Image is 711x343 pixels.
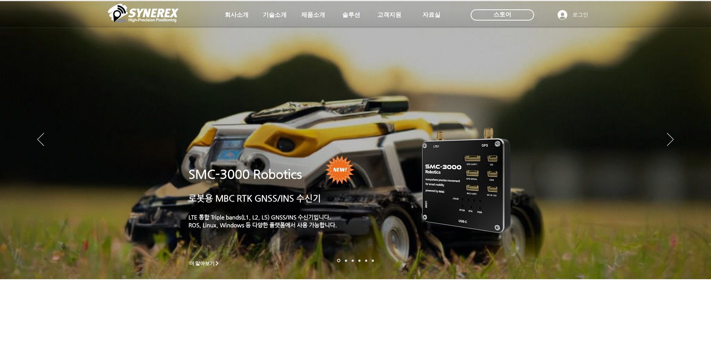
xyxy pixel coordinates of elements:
a: 로봇- SMC 2000 [337,259,340,262]
a: 로봇용 MBC RTK GNSS/INS 수신기 [188,193,321,203]
nav: 슬라이드 [335,259,376,262]
a: 더 알아보기 [186,259,223,268]
span: 더 알아보기 [189,260,215,267]
a: ROS, Linux, Windows 등 다양한 플랫폼에서 사용 가능합니다. [188,222,337,228]
a: 자율주행 [358,259,361,262]
a: LTE 통합 Triple bands(L1, L2, L5) GNSS/INS 수신기입니다. [188,214,331,220]
img: KakaoTalk_20241224_155801212.png [412,117,522,242]
span: 자료실 [422,11,440,19]
a: SMC-3000 Robotics [188,167,302,181]
span: 스토어 [493,10,511,19]
span: 회사소개 [225,11,249,19]
span: 로그인 [570,11,591,19]
span: 기술소개 [263,11,287,19]
a: 측량 IoT [352,259,354,262]
div: 스토어 [471,9,534,21]
span: 솔루션 [342,11,360,19]
a: 로봇 [365,259,367,262]
img: 씨너렉스_White_simbol_대지 1.png [108,2,179,24]
a: 자료실 [413,7,450,22]
span: 고객지원 [377,11,401,19]
span: 제품소개 [301,11,325,19]
a: 제품소개 [294,7,332,22]
a: 고객지원 [371,7,408,22]
a: 솔루션 [333,7,370,22]
button: 로그인 [552,8,593,22]
a: 회사소개 [218,7,255,22]
a: 정밀농업 [372,259,374,262]
a: 드론 8 - SMC 2000 [345,259,347,262]
button: 이전 [37,133,44,147]
button: 다음 [667,133,674,147]
a: 기술소개 [256,7,293,22]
